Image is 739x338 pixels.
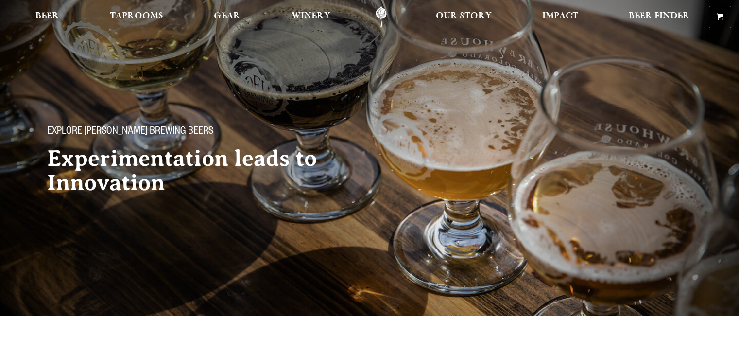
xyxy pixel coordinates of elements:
[29,6,66,28] a: Beer
[207,6,247,28] a: Gear
[629,12,690,20] span: Beer Finder
[110,12,163,20] span: Taprooms
[47,146,350,195] h2: Experimentation leads to Innovation
[363,6,399,28] a: Odell Home
[436,12,492,20] span: Our Story
[536,6,584,28] a: Impact
[103,6,170,28] a: Taprooms
[542,12,578,20] span: Impact
[430,6,498,28] a: Our Story
[622,6,696,28] a: Beer Finder
[285,6,337,28] a: Winery
[214,12,241,20] span: Gear
[292,12,330,20] span: Winery
[35,12,59,20] span: Beer
[47,126,213,139] span: Explore [PERSON_NAME] Brewing Beers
